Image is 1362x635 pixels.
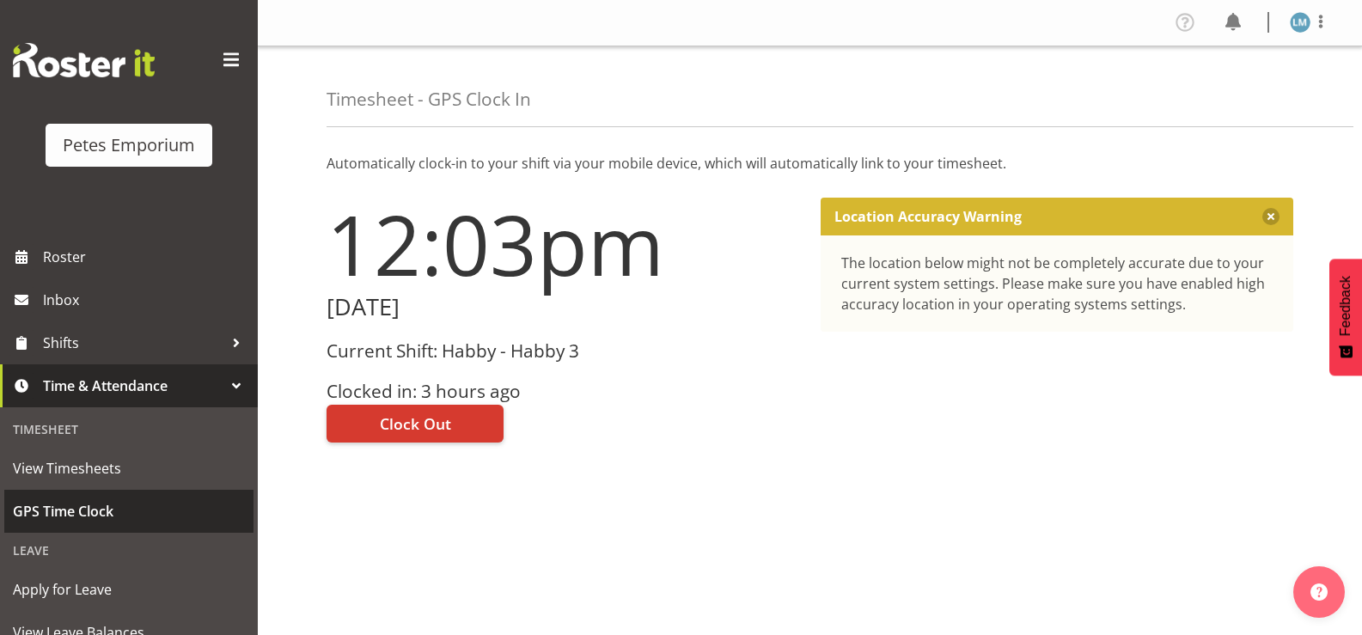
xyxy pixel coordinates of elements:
div: The location below might not be completely accurate due to your current system settings. Please m... [841,253,1273,314]
span: View Timesheets [13,455,245,481]
span: Apply for Leave [13,577,245,602]
span: Inbox [43,287,249,313]
div: Timesheet [4,412,253,447]
button: Feedback - Show survey [1329,259,1362,376]
h3: Current Shift: Habby - Habby 3 [327,341,800,361]
span: Clock Out [380,412,451,435]
span: GPS Time Clock [13,498,245,524]
span: Roster [43,244,249,270]
h3: Clocked in: 3 hours ago [327,382,800,401]
p: Location Accuracy Warning [834,208,1022,225]
h1: 12:03pm [327,198,800,290]
div: Leave [4,533,253,568]
h4: Timesheet - GPS Clock In [327,89,531,109]
div: Petes Emporium [63,132,195,158]
a: View Timesheets [4,447,253,490]
img: lianne-morete5410.jpg [1290,12,1310,33]
img: help-xxl-2.png [1310,583,1328,601]
img: Rosterit website logo [13,43,155,77]
a: Apply for Leave [4,568,253,611]
span: Shifts [43,330,223,356]
button: Clock Out [327,405,504,443]
span: Feedback [1338,276,1353,336]
p: Automatically clock-in to your shift via your mobile device, which will automatically link to you... [327,153,1293,174]
span: Time & Attendance [43,373,223,399]
h2: [DATE] [327,294,800,321]
button: Close message [1262,208,1280,225]
a: GPS Time Clock [4,490,253,533]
